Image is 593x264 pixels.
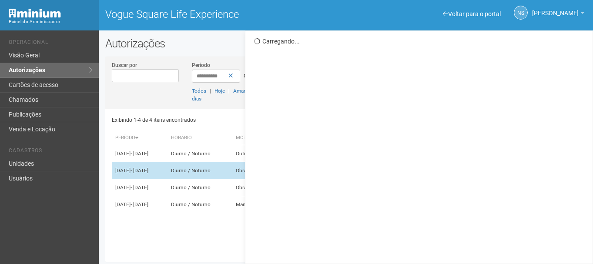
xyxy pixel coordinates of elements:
[168,145,232,162] td: Diurno / Noturno
[112,61,137,69] label: Buscar por
[168,162,232,179] td: Diurno / Noturno
[210,88,211,94] span: |
[233,88,252,94] a: Amanhã
[254,37,586,45] div: Carregando...
[9,147,92,157] li: Cadastros
[9,18,92,26] div: Painel do Administrador
[131,184,148,190] span: - [DATE]
[168,131,232,145] th: Horário
[232,179,282,196] td: Obra
[112,162,168,179] td: [DATE]
[244,72,247,79] span: a
[443,10,501,17] a: Voltar para o portal
[112,179,168,196] td: [DATE]
[532,11,584,18] a: [PERSON_NAME]
[192,61,210,69] label: Período
[105,9,339,20] h1: Vogue Square Life Experience
[131,201,148,207] span: - [DATE]
[228,88,230,94] span: |
[9,39,92,48] li: Operacional
[214,88,225,94] a: Hoje
[232,145,282,162] td: Outros
[105,37,586,50] h2: Autorizações
[112,114,344,127] div: Exibindo 1-4 de 4 itens encontrados
[9,9,61,18] img: Minium
[112,145,168,162] td: [DATE]
[232,196,282,213] td: Manutenção
[112,131,168,145] th: Período
[168,196,232,213] td: Diurno / Noturno
[232,131,282,145] th: Motivo
[192,88,206,94] a: Todos
[131,167,148,174] span: - [DATE]
[168,179,232,196] td: Diurno / Noturno
[532,1,579,17] span: Nicolle Silva
[232,162,282,179] td: Obra
[131,150,148,157] span: - [DATE]
[112,196,168,213] td: [DATE]
[514,6,528,20] a: NS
